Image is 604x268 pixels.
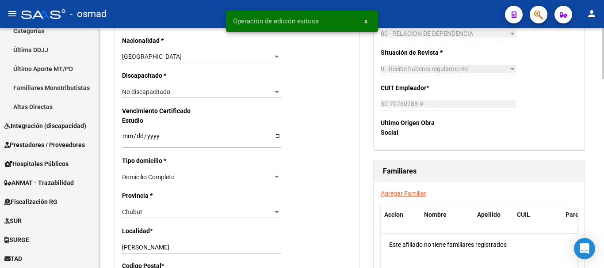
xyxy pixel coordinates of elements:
[122,53,182,60] span: [GEOGRAPHIC_DATA]
[381,190,426,197] a: Agregar Familiar
[122,106,191,125] p: Vencimiento Certificado Estudio
[4,216,22,226] span: SUR
[424,211,447,218] span: Nombre
[383,164,575,178] h1: Familiares
[122,156,191,166] p: Tipo domicilio *
[122,226,191,236] p: Localidad
[4,140,85,150] span: Prestadores / Proveedores
[381,118,447,137] p: Ultimo Origen Obra Social
[4,197,57,207] span: Fiscalización RG
[357,13,375,29] button: x
[566,211,598,218] span: Parentesco
[122,36,191,45] p: Nacionalidad *
[122,88,170,95] span: No discapacitado
[70,4,107,24] span: - osmad
[122,208,142,215] span: Chubut
[384,211,403,218] span: Accion
[574,238,595,259] div: Open Intercom Messenger
[364,17,367,25] span: x
[477,211,501,218] span: Apellido
[122,191,191,200] p: Provincia *
[381,83,447,93] p: CUIT Empleador
[517,211,530,218] span: CUIL
[233,17,319,26] span: Operación de edición exitosa
[381,30,473,37] span: 00 - RELACION DE DEPENDENCIA
[122,174,175,181] span: Domicilio Completo
[381,65,468,72] span: 0 - Recibe haberes regularmente
[513,205,562,224] datatable-header-cell: CUIL
[474,205,513,224] datatable-header-cell: Apellido
[381,48,447,57] p: Situación de Revista *
[4,121,86,131] span: Integración (discapacidad)
[7,8,18,19] mat-icon: menu
[586,8,597,19] mat-icon: person
[4,235,29,245] span: SURGE
[122,71,191,80] p: Discapacitado *
[4,254,22,264] span: TAD
[4,178,74,188] span: ANMAT - Trazabilidad
[4,159,69,169] span: Hospitales Públicos
[381,234,577,256] div: Este afiliado no tiene familiares registrados
[421,205,474,224] datatable-header-cell: Nombre
[381,205,421,224] datatable-header-cell: Accion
